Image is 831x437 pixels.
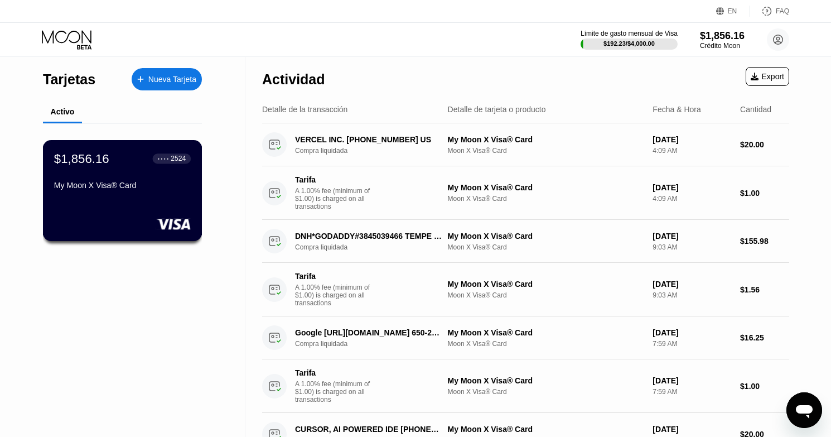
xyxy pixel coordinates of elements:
div: TarifaA 1.00% fee (minimum of $1.00) is charged on all transactionsMy Moon X Visa® CardMoon X Vis... [262,166,789,220]
div: [DATE] [653,232,731,241]
div: FAQ [776,7,789,15]
div: Detalle de tarjeta o producto [448,105,546,114]
div: Cantidad [740,105,771,114]
div: Export [751,72,784,81]
div: $192.23 / $4,000.00 [603,40,655,47]
div: 9:03 AM [653,243,731,251]
div: $20.00 [740,140,789,149]
div: Tarifa [295,272,373,281]
div: FAQ [750,6,789,17]
div: Export [746,67,789,86]
div: 4:09 AM [653,195,731,203]
div: Detalle de la transacción [262,105,347,114]
div: My Moon X Visa® Card [448,376,644,385]
div: My Moon X Visa® Card [448,425,644,434]
div: [DATE] [653,280,731,289]
iframe: Botón para iniciar la ventana de mensajería [786,392,822,428]
div: 7:59 AM [653,388,731,396]
div: Nueva Tarjeta [148,75,196,84]
div: TarifaA 1.00% fee (minimum of $1.00) is charged on all transactionsMy Moon X Visa® CardMoon X Vis... [262,359,789,413]
div: Google [URL][DOMAIN_NAME] 650-2530000 USCompra liquidadaMy Moon X Visa® CardMoon X Visa® Card[DAT... [262,316,789,359]
div: Compra liquidada [295,147,454,155]
div: [DATE] [653,376,731,385]
div: My Moon X Visa® Card [448,280,644,289]
div: [DATE] [653,135,731,144]
div: Actividad [262,71,325,88]
div: $1.56 [740,285,789,294]
div: Moon X Visa® Card [448,388,644,396]
div: Límite de gasto mensual de Visa [581,30,678,37]
div: My Moon X Visa® Card [448,328,644,337]
div: My Moon X Visa® Card [448,135,644,144]
div: Límite de gasto mensual de Visa$192.23/$4,000.00 [581,30,678,50]
div: My Moon X Visa® Card [448,183,644,192]
div: My Moon X Visa® Card [448,232,644,241]
div: [DATE] [653,425,731,434]
div: $1,856.16 [54,151,109,166]
div: $1,856.16 [700,30,745,42]
div: CURSOR, AI POWERED IDE [PHONE_NUMBER] US [295,425,443,434]
div: $1.00 [740,189,789,198]
div: Tarifa [295,175,373,184]
div: [DATE] [653,328,731,337]
div: Moon X Visa® Card [448,243,644,251]
div: A 1.00% fee (minimum of $1.00) is charged on all transactions [295,187,379,210]
div: 4:09 AM [653,147,731,155]
div: VERCEL INC. [PHONE_NUMBER] USCompra liquidadaMy Moon X Visa® CardMoon X Visa® Card[DATE]4:09 AM$2... [262,123,789,166]
div: $1.00 [740,382,789,391]
div: $1,856.16● ● ● ●2524My Moon X Visa® Card [44,141,201,241]
div: Tarifa [295,368,373,377]
div: Activo [51,107,75,116]
div: Google [URL][DOMAIN_NAME] 650-2530000 US [295,328,443,337]
div: Crédito Moon [700,42,745,50]
div: EN [728,7,737,15]
div: Moon X Visa® Card [448,195,644,203]
div: A 1.00% fee (minimum of $1.00) is charged on all transactions [295,380,379,404]
div: $16.25 [740,333,789,342]
div: My Moon X Visa® Card [54,181,191,190]
div: Moon X Visa® Card [448,340,644,348]
div: A 1.00% fee (minimum of $1.00) is charged on all transactions [295,284,379,307]
div: Compra liquidada [295,340,454,348]
div: VERCEL INC. [PHONE_NUMBER] US [295,135,443,144]
div: TarifaA 1.00% fee (minimum of $1.00) is charged on all transactionsMy Moon X Visa® CardMoon X Vis... [262,263,789,316]
div: Nueva Tarjeta [132,68,202,90]
div: DNH*GODADDY#3845039466 TEMPE USCompra liquidadaMy Moon X Visa® CardMoon X Visa® Card[DATE]9:03 AM... [262,220,789,263]
div: $1,856.16Crédito Moon [700,30,745,50]
div: [DATE] [653,183,731,192]
div: Compra liquidada [295,243,454,251]
div: 9:03 AM [653,291,731,299]
div: Moon X Visa® Card [448,147,644,155]
div: 7:59 AM [653,340,731,348]
div: 2524 [171,155,186,162]
div: EN [716,6,750,17]
div: DNH*GODADDY#3845039466 TEMPE US [295,232,443,241]
div: Moon X Visa® Card [448,291,644,299]
div: Fecha & Hora [653,105,700,114]
div: $155.98 [740,237,789,246]
div: ● ● ● ● [158,157,169,160]
div: Tarjetas [43,71,95,88]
